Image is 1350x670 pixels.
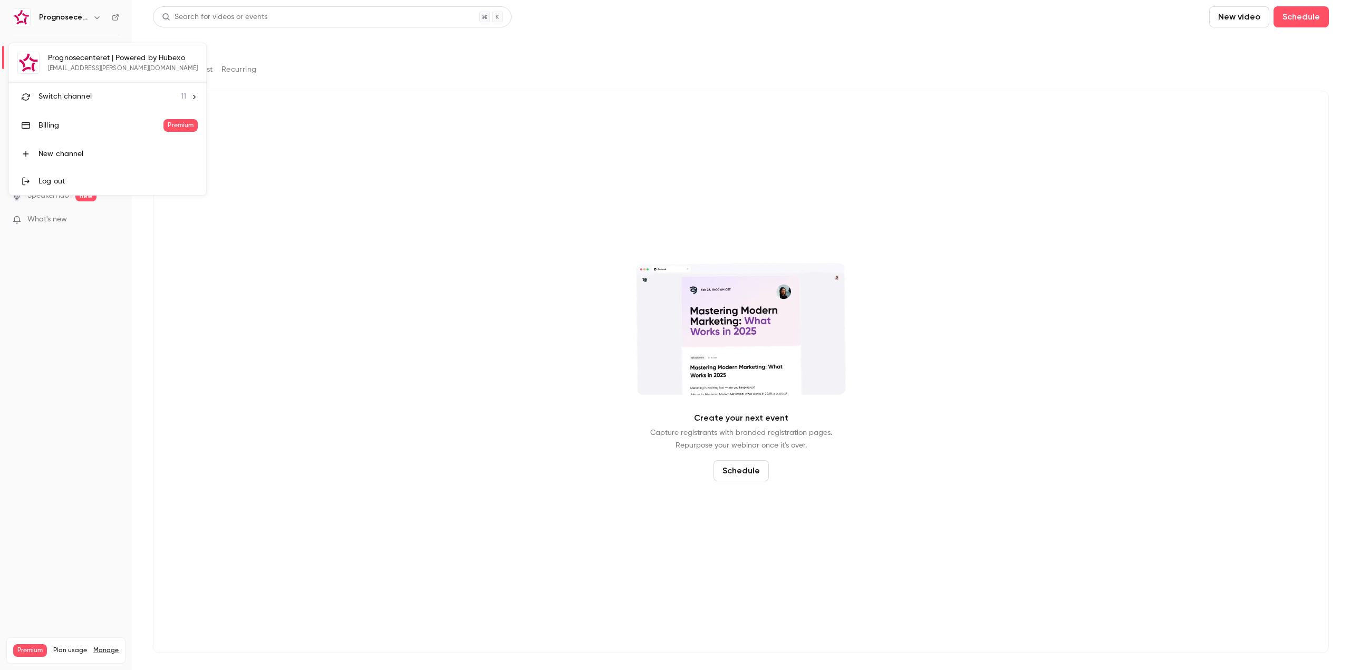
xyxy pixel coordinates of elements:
span: 11 [181,91,186,102]
div: New channel [38,149,198,159]
span: Premium [163,119,198,132]
span: Switch channel [38,91,92,102]
div: Log out [38,176,198,187]
div: Billing [38,120,163,131]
